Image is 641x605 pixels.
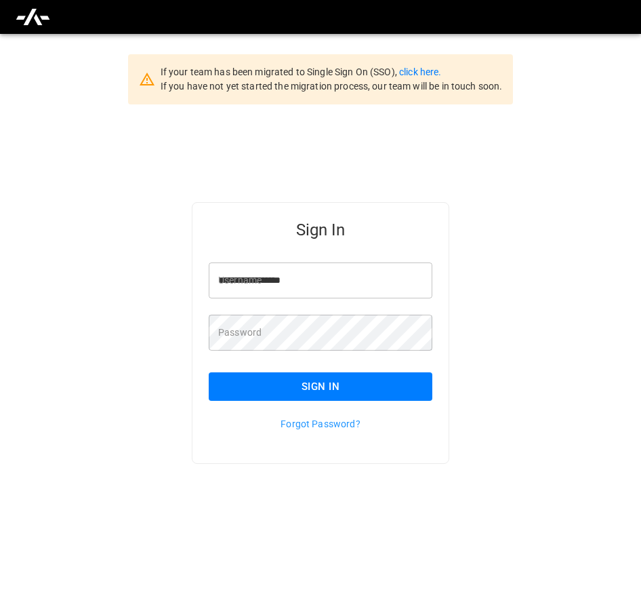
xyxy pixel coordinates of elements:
span: If your team has been migrated to Single Sign On (SSO), [161,66,399,77]
button: Sign In [209,372,432,401]
span: If you have not yet started the migration process, our team will be in touch soon. [161,81,503,92]
a: click here. [399,66,441,77]
img: ampcontrol.io logo [15,4,51,30]
p: Forgot Password? [209,417,432,431]
h5: Sign In [209,219,432,241]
